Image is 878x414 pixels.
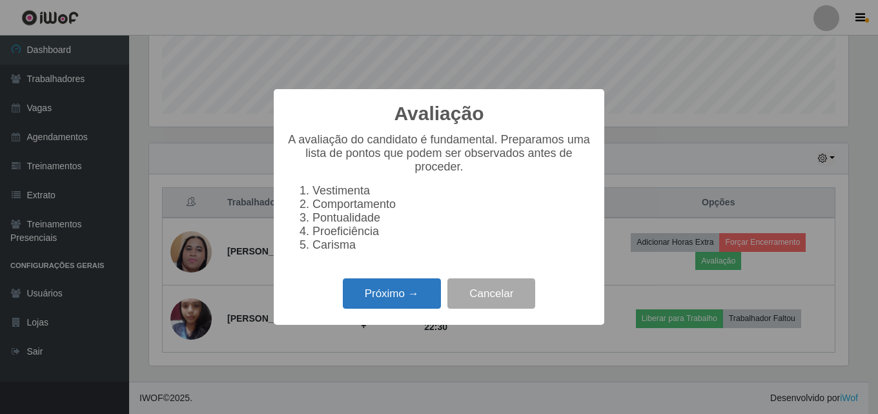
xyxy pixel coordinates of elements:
[312,238,591,252] li: Carisma
[312,225,591,238] li: Proeficiência
[343,278,441,309] button: Próximo →
[312,198,591,211] li: Comportamento
[312,184,591,198] li: Vestimenta
[447,278,535,309] button: Cancelar
[394,102,484,125] h2: Avaliação
[312,211,591,225] li: Pontualidade
[287,133,591,174] p: A avaliação do candidato é fundamental. Preparamos uma lista de pontos que podem ser observados a...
